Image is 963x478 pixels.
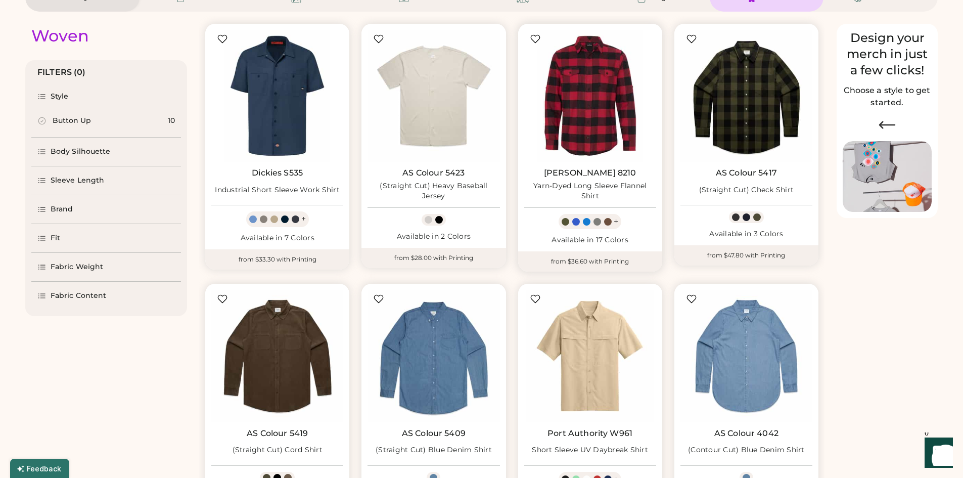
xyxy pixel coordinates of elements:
div: Body Silhouette [51,147,111,157]
div: + [614,216,618,227]
div: Available in 2 Colors [368,232,499,242]
div: Available in 17 Colors [524,235,656,245]
img: AS Colour 5423 (Straight Cut) Heavy Baseball Jersey [368,30,499,162]
a: AS Colour 5423 [402,168,465,178]
div: from $28.00 with Printing [361,248,506,268]
div: (Straight Cut) Blue Denim Shirt [376,445,492,455]
div: Design your merch in just a few clicks! [843,30,932,78]
a: AS Colour 4042 [714,428,778,439]
a: Port Authority W961 [547,428,632,439]
div: Yarn-Dyed Long Sleeve Flannel Shirt [524,181,656,201]
div: Short Sleeve UV Daybreak Shirt [532,445,648,455]
h2: Choose a style to get started. [843,84,932,109]
div: Button Up [53,116,91,126]
div: Brand [51,204,73,214]
div: Sleeve Length [51,176,104,186]
a: AS Colour 5419 [247,428,308,439]
div: Fabric Content [51,291,106,301]
img: AS Colour 5419 (Straight Cut) Cord Shirt [211,290,343,422]
div: Available in 3 Colors [680,229,812,239]
div: Fit [51,233,60,243]
img: Port Authority W961 Short Sleeve UV Daybreak Shirt [524,290,656,422]
img: AS Colour 4042 (Contour Cut) Blue Denim Shirt [680,290,812,422]
a: [PERSON_NAME] 8210 [544,168,636,178]
div: Style [51,92,69,102]
div: 10 [168,116,175,126]
div: Fabric Weight [51,262,103,272]
img: Image of Lisa Congdon Eye Print on T-Shirt and Hat [843,141,932,212]
a: AS Colour 5417 [716,168,777,178]
div: + [301,213,306,225]
div: FILTERS (0) [37,66,86,78]
img: AS Colour 5409 (Straight Cut) Blue Denim Shirt [368,290,499,422]
div: from $33.30 with Printing [205,249,349,270]
div: (Straight Cut) Cord Shirt [233,445,323,455]
div: Available in 7 Colors [211,233,343,243]
div: from $36.60 with Printing [518,251,662,272]
div: (Straight Cut) Heavy Baseball Jersey [368,181,499,201]
img: AS Colour 5417 (Straight Cut) Check Shirt [680,30,812,162]
a: AS Colour 5409 [402,428,466,439]
iframe: Front Chat [915,432,958,476]
div: (Straight Cut) Check Shirt [699,185,794,195]
div: (Contour Cut) Blue Denim Shirt [688,445,805,455]
a: Dickies S535 [252,168,303,178]
img: Burnside 8210 Yarn-Dyed Long Sleeve Flannel Shirt [524,30,656,162]
div: Woven [31,26,89,46]
img: Dickies S535 Industrial Short Sleeve Work Shirt [211,30,343,162]
div: Industrial Short Sleeve Work Shirt [215,185,340,195]
div: from $47.80 with Printing [674,245,818,266]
